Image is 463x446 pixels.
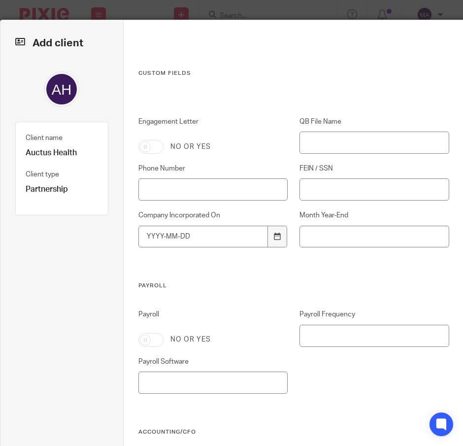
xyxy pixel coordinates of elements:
h3: Payroll [138,282,449,290]
label: Client type [26,170,59,179]
label: Phone Number [138,164,288,173]
label: QB File Name [299,117,449,127]
img: svg%3E [44,71,79,107]
label: Payroll Frequency [299,309,449,319]
label: Month Year-End [299,210,449,220]
h3: Custom fields [138,69,449,77]
input: YYYY-MM-DD [138,226,268,248]
label: Payroll [138,309,288,325]
label: Company Incorporated On [138,210,288,220]
h3: Accounting/CFO [138,428,449,436]
h2: Add client [15,35,108,52]
label: No or yes [170,142,211,152]
label: Client name [26,133,63,143]
label: Engagement Letter [138,117,288,133]
label: No or yes [170,335,211,344]
p: Auctus Health [26,148,98,158]
p: Partnership [26,184,98,195]
label: FEIN / SSN [299,164,449,173]
label: Payroll Software [138,357,288,367]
